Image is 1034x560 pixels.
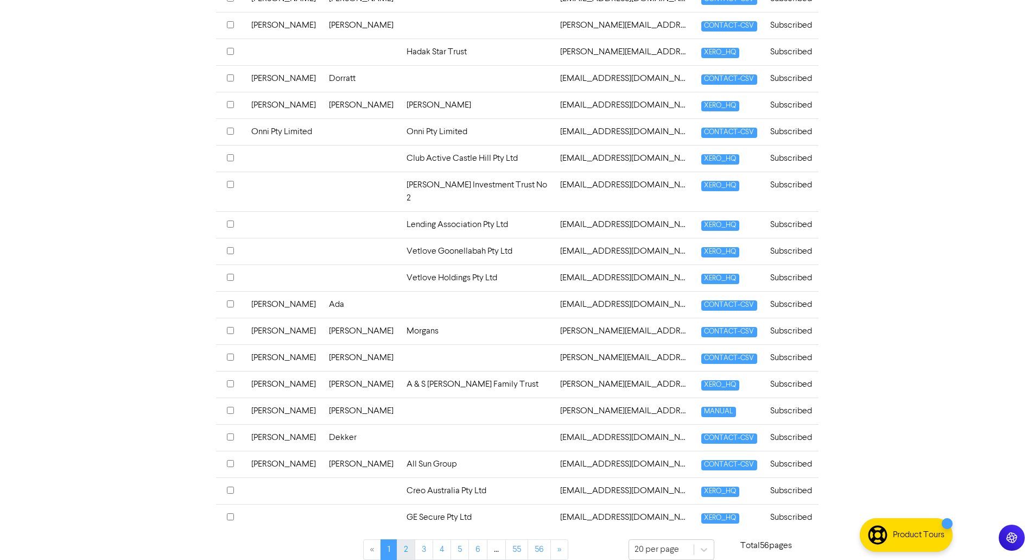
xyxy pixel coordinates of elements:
td: Club Active Castle Hill Pty Ltd [400,145,554,172]
td: All Sun Group [400,451,554,477]
td: accounts@dayshelf.com.au [554,172,695,211]
td: Subscribed [764,172,819,211]
a: Page 6 [468,539,487,560]
td: [PERSON_NAME] [400,92,554,118]
span: XERO_HQ [701,380,739,391]
td: Subscribed [764,477,819,504]
td: acamilleri@vvgtruck.com.au [554,92,695,118]
p: Total 56 pages [714,539,819,552]
td: A & S [PERSON_NAME] Family Trust [400,371,554,398]
td: [PERSON_NAME] [245,291,322,318]
a: Page 3 [415,539,433,560]
td: [PERSON_NAME] [245,65,322,92]
span: CONTACT-CSV [701,460,757,470]
td: [PERSON_NAME] [245,398,322,424]
td: Vetlove Goonellabah Pty Ltd [400,238,554,265]
span: XERO_HQ [701,487,739,497]
td: Subscribed [764,424,819,451]
a: » [550,539,568,560]
td: Subscribed [764,398,819,424]
td: [PERSON_NAME] [322,12,400,39]
td: Subscribed [764,291,819,318]
span: CONTACT-CSV [701,300,757,311]
td: Dekker [322,424,400,451]
td: Subscribed [764,371,819,398]
a: Page 55 [505,539,528,560]
td: Subscribed [764,451,819,477]
a: Page 2 [397,539,415,560]
div: 20 per page [635,543,679,556]
td: Ada [322,291,400,318]
span: CONTACT-CSV [701,128,757,138]
a: Page 56 [528,539,551,560]
td: adab@debtorfinance.com.au [554,291,695,318]
td: a.ashton@mac.com [554,39,695,65]
span: CONTACT-CSV [701,74,757,85]
span: XERO_HQ [701,247,739,257]
td: Hadak Star Trust [400,39,554,65]
td: Creo Australia Pty Ltd [400,477,554,504]
td: admin@creoaus.com.au [554,477,695,504]
a: Page 4 [433,539,451,560]
td: Onni Pty Limited [245,118,322,145]
td: [PERSON_NAME] [322,451,400,477]
td: Subscribed [764,504,819,531]
td: [PERSON_NAME] [245,318,322,344]
a: Page 5 [451,539,469,560]
td: [PERSON_NAME] [245,424,322,451]
span: CONTACT-CSV [701,354,757,364]
span: CONTACT-CSV [701,327,757,337]
iframe: Chat Widget [898,443,1034,560]
td: Dorratt [322,65,400,92]
td: Subscribed [764,118,819,145]
td: [PERSON_NAME] [245,451,322,477]
td: adam.marshall@bankwest.com.au [554,344,695,371]
td: Subscribed [764,12,819,39]
td: GE Secure Pty Ltd [400,504,554,531]
td: [PERSON_NAME] Investment Trust No 2 [400,172,554,211]
td: [PERSON_NAME] [322,398,400,424]
td: accounts@bluhat.com.au [554,118,695,145]
td: adam.thorpe@svp.com.au [554,398,695,424]
td: admin@allsungroup.com.au [554,451,695,477]
td: [PERSON_NAME] [322,318,400,344]
td: adam.boyer@morgans.com.au [554,318,695,344]
span: CONTACT-CSV [701,21,757,32]
td: admin@gesecure.au [554,504,695,531]
td: [PERSON_NAME] [245,92,322,118]
span: CONTACT-CSV [701,433,757,444]
span: XERO_HQ [701,513,739,524]
span: XERO_HQ [701,274,739,284]
td: [PERSON_NAME] [245,344,322,371]
td: accounts@clubactive.com.au [554,145,695,172]
td: Subscribed [764,211,819,238]
td: accounts@vetlove.com.au [554,265,695,291]
td: Subscribed [764,318,819,344]
td: [PERSON_NAME] [322,92,400,118]
span: XERO_HQ [701,48,739,58]
td: Subscribed [764,145,819,172]
td: ab@dorratdesign.com.au [554,65,695,92]
td: accounts@laemail.com.au [554,211,695,238]
a: Page 1 is your current page [380,539,397,560]
span: XERO_HQ [701,101,739,111]
td: [PERSON_NAME] [322,371,400,398]
span: XERO_HQ [701,221,739,231]
td: adam.schulz@chemistwarehouse.com.au [554,371,695,398]
td: aaron@kineticnrg.com.au [554,12,695,39]
span: XERO_HQ [701,181,739,191]
td: Subscribed [764,238,819,265]
td: Vetlove Holdings Pty Ltd [400,265,554,291]
td: [PERSON_NAME] [245,371,322,398]
span: MANUAL [701,407,735,417]
span: XERO_HQ [701,154,739,165]
td: Subscribed [764,265,819,291]
td: Morgans [400,318,554,344]
td: Subscribed [764,39,819,65]
td: Subscribed [764,65,819,92]
td: adekker@westpac.com.au [554,424,695,451]
td: [PERSON_NAME] [245,12,322,39]
td: Subscribed [764,92,819,118]
td: Onni Pty Limited [400,118,554,145]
